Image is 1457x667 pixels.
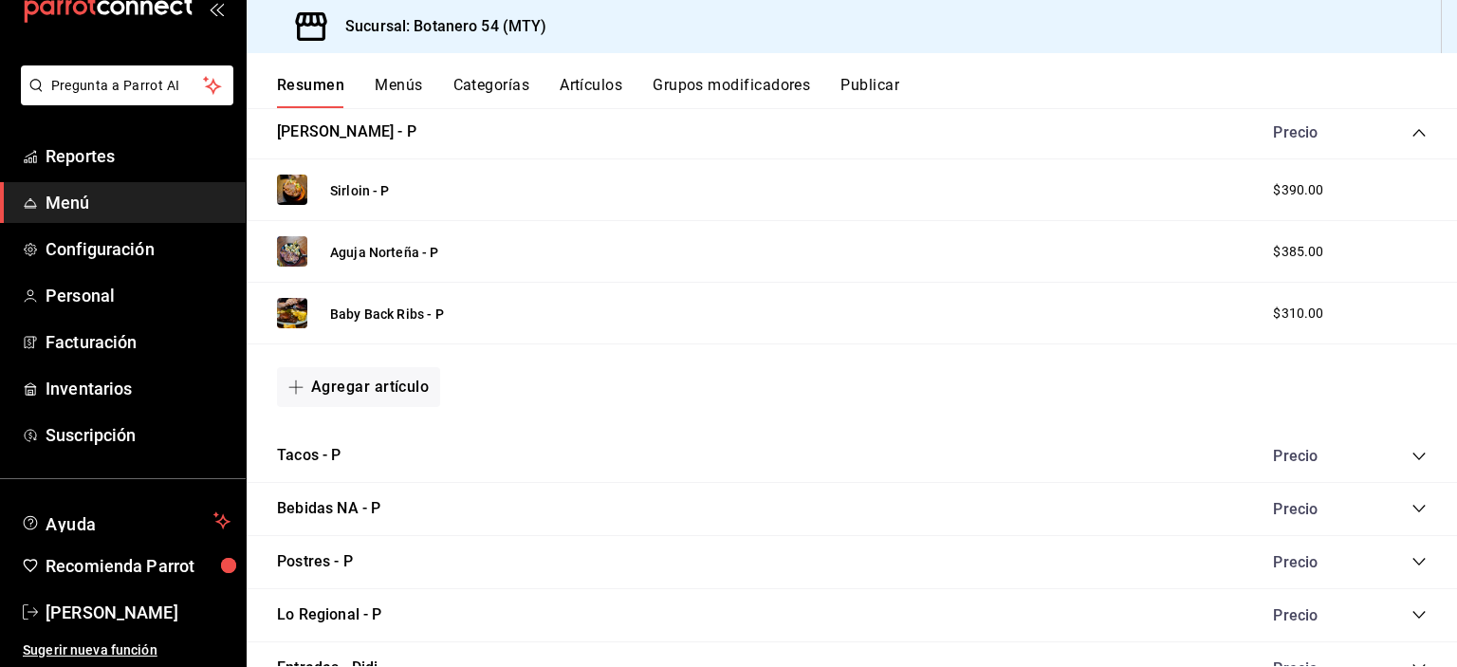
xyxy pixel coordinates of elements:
[46,422,231,448] span: Suscripción
[1273,242,1323,262] span: $385.00
[330,15,547,38] h3: Sucursal: Botanero 54 (MTY)
[453,76,530,108] button: Categorías
[46,143,231,169] span: Reportes
[46,510,206,532] span: Ayuda
[375,76,422,108] button: Menús
[1254,606,1375,624] div: Precio
[277,76,344,108] button: Resumen
[1254,447,1375,465] div: Precio
[277,604,382,626] button: Lo Regional - P
[1411,449,1427,464] button: collapse-category-row
[560,76,622,108] button: Artículos
[277,175,307,205] img: Preview
[1411,125,1427,140] button: collapse-category-row
[1411,501,1427,516] button: collapse-category-row
[1411,554,1427,569] button: collapse-category-row
[1254,553,1375,571] div: Precio
[840,76,899,108] button: Publicar
[277,121,416,143] button: [PERSON_NAME] - P
[51,76,204,96] span: Pregunta a Parrot AI
[46,600,231,625] span: [PERSON_NAME]
[1254,500,1375,518] div: Precio
[1273,304,1323,324] span: $310.00
[277,367,440,407] button: Agregar artículo
[277,498,380,520] button: Bebidas NA - P
[277,551,353,573] button: Postres - P
[46,553,231,579] span: Recomienda Parrot
[330,243,439,262] button: Aguja Norteña - P
[46,236,231,262] span: Configuración
[277,76,1457,108] div: navigation tabs
[46,283,231,308] span: Personal
[277,445,341,467] button: Tacos - P
[330,305,444,324] button: Baby Back Ribs - P
[209,1,224,16] button: open_drawer_menu
[277,298,307,328] img: Preview
[46,376,231,401] span: Inventarios
[330,181,390,200] button: Sirloin - P
[23,640,231,660] span: Sugerir nueva función
[653,76,810,108] button: Grupos modificadores
[13,89,233,109] a: Pregunta a Parrot AI
[277,236,307,267] img: Preview
[46,329,231,355] span: Facturación
[1411,607,1427,622] button: collapse-category-row
[46,190,231,215] span: Menú
[1273,180,1323,200] span: $390.00
[1254,123,1375,141] div: Precio
[21,65,233,105] button: Pregunta a Parrot AI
